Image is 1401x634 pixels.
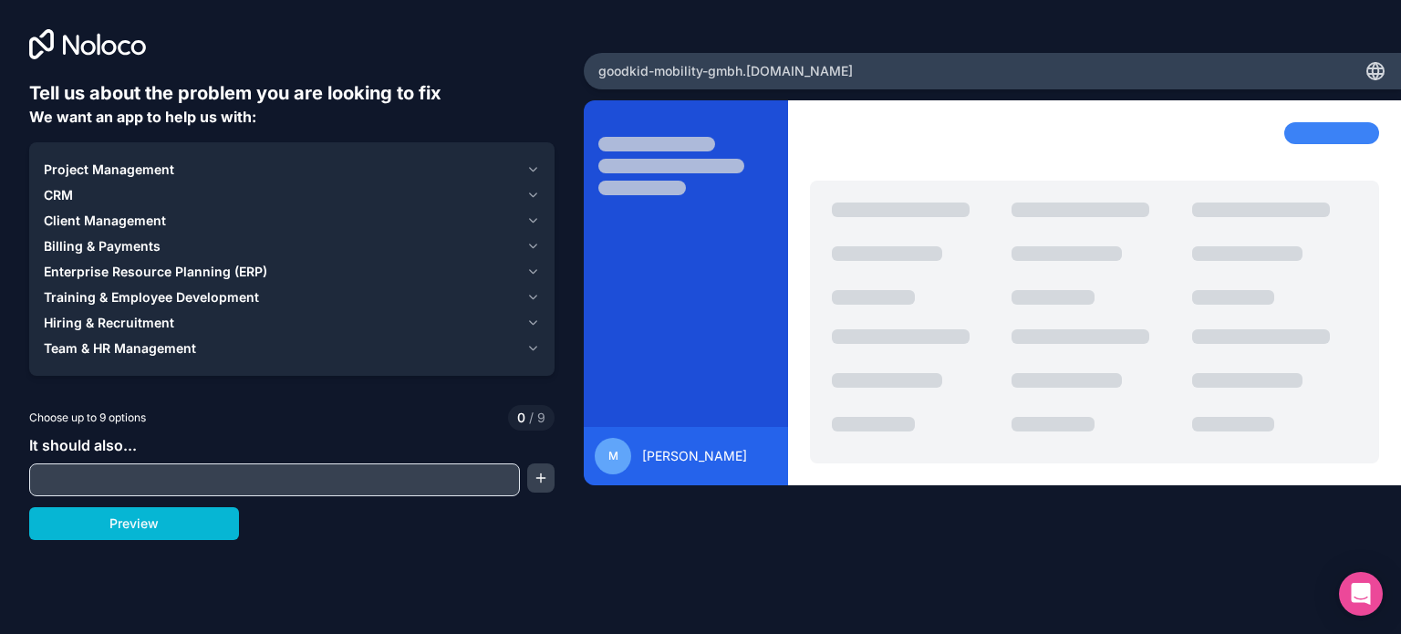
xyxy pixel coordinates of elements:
[44,208,540,234] button: Client Management
[44,237,161,255] span: Billing & Payments
[525,409,545,427] span: 9
[642,447,747,465] span: [PERSON_NAME]
[529,410,534,425] span: /
[44,182,540,208] button: CRM
[44,212,166,230] span: Client Management
[517,409,525,427] span: 0
[29,108,256,126] span: We want an app to help us with:
[44,285,540,310] button: Training & Employee Development
[598,62,853,80] span: goodkid-mobility-gmbh .[DOMAIN_NAME]
[29,410,146,426] span: Choose up to 9 options
[44,161,174,179] span: Project Management
[1339,572,1383,616] div: Open Intercom Messenger
[44,336,540,361] button: Team & HR Management
[44,314,174,332] span: Hiring & Recruitment
[44,157,540,182] button: Project Management
[44,263,267,281] span: Enterprise Resource Planning (ERP)
[44,339,196,358] span: Team & HR Management
[29,507,239,540] button: Preview
[44,186,73,204] span: CRM
[29,436,137,454] span: It should also...
[44,234,540,259] button: Billing & Payments
[44,259,540,285] button: Enterprise Resource Planning (ERP)
[29,80,555,106] h6: Tell us about the problem you are looking to fix
[608,449,618,463] span: M
[44,288,259,307] span: Training & Employee Development
[44,310,540,336] button: Hiring & Recruitment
